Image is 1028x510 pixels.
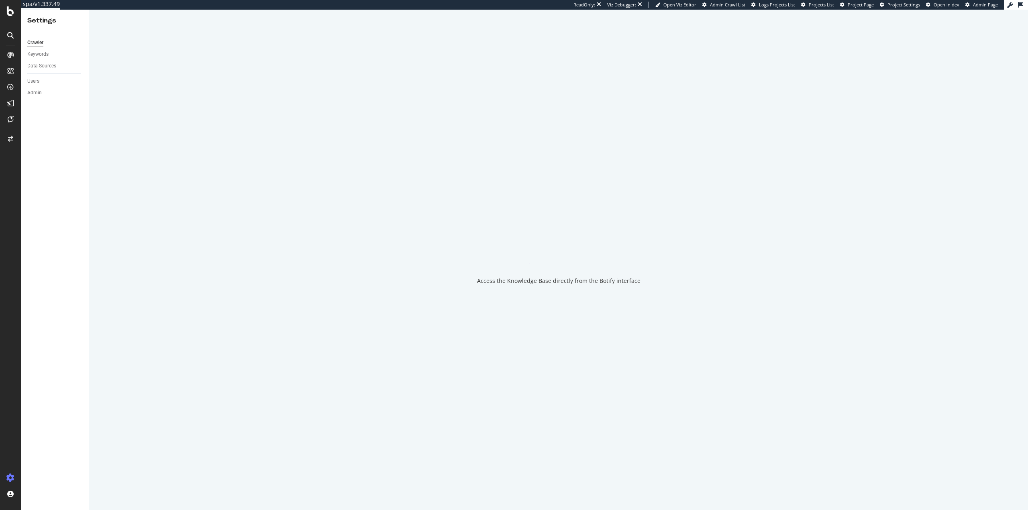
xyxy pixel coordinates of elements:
span: Open in dev [934,2,959,8]
span: Projects List [809,2,834,8]
a: Admin Crawl List [702,2,745,8]
div: Admin [27,89,42,97]
a: Project Page [840,2,874,8]
span: Admin Crawl List [710,2,745,8]
span: Admin Page [973,2,998,8]
a: Data Sources [27,62,83,70]
a: Admin [27,89,83,97]
div: ReadOnly: [573,2,595,8]
div: Viz Debugger: [607,2,636,8]
div: animation [530,235,587,264]
a: Projects List [801,2,834,8]
div: Settings [27,16,82,25]
span: Logs Projects List [759,2,795,8]
a: Open in dev [926,2,959,8]
span: Project Page [848,2,874,8]
a: Crawler [27,39,83,47]
span: Project Settings [887,2,920,8]
div: Crawler [27,39,43,47]
div: Users [27,77,39,85]
a: Keywords [27,50,83,59]
a: Open Viz Editor [655,2,696,8]
a: Users [27,77,83,85]
a: Admin Page [965,2,998,8]
div: Keywords [27,50,49,59]
a: Project Settings [880,2,920,8]
a: Logs Projects List [751,2,795,8]
div: Data Sources [27,62,56,70]
div: Access the Knowledge Base directly from the Botify interface [477,277,640,285]
span: Open Viz Editor [663,2,696,8]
